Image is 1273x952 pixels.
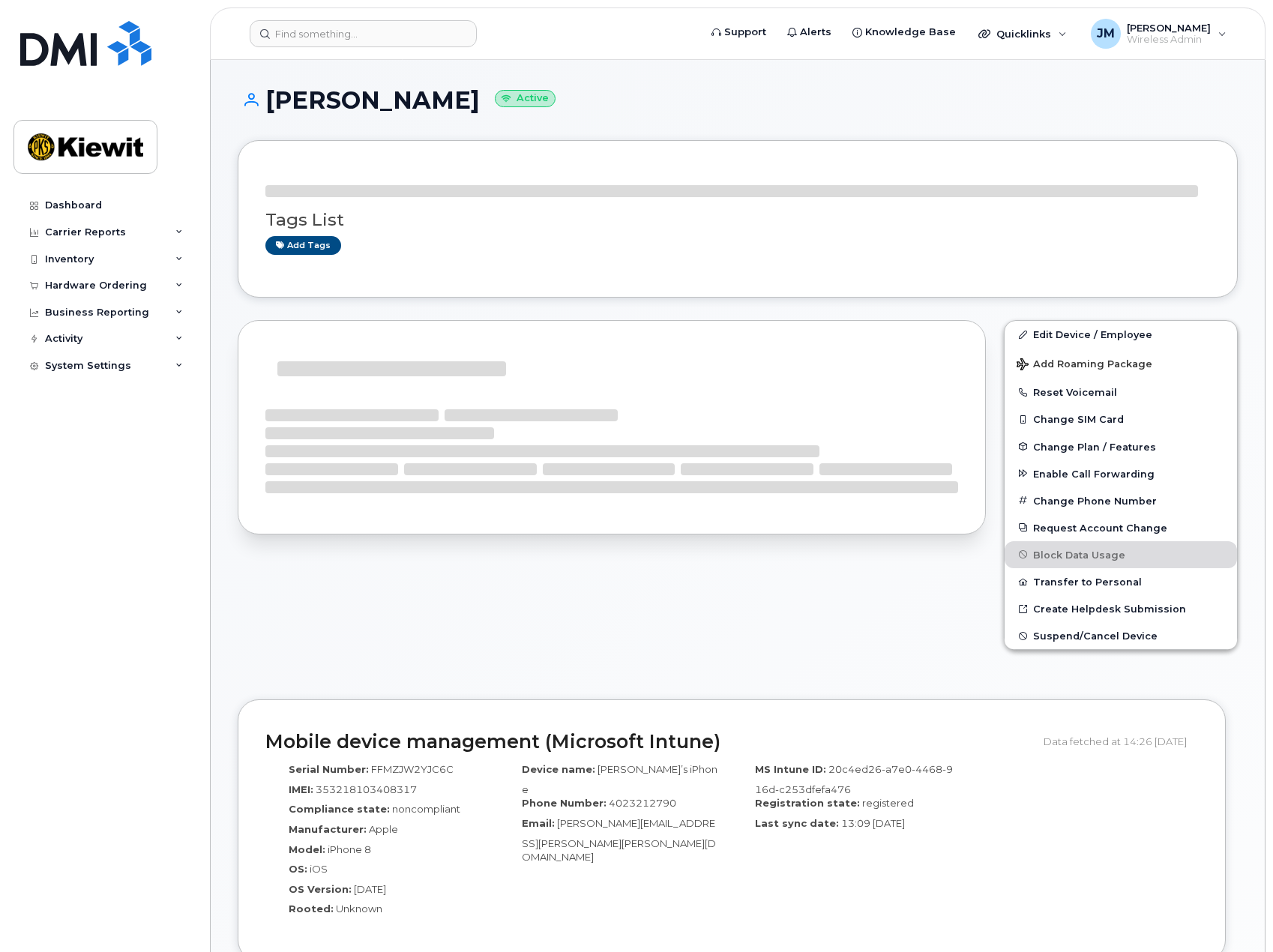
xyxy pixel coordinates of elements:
[369,823,398,835] span: Apple
[371,763,454,775] span: FFMZJW2YJC6C
[289,862,307,876] label: OS:
[289,822,367,837] label: Manufacturer:
[1005,379,1237,406] button: Reset Voicemail
[336,903,382,915] span: Unknown
[1005,541,1237,568] button: Block Data Usage
[328,843,371,855] span: iPhone 8
[289,802,390,816] label: Compliance state:
[755,763,953,795] span: 20c4ed26-a7e0-4468-916d-c253dfefa476
[1033,441,1156,452] span: Change Plan / Features
[841,817,905,829] span: 13:09 [DATE]
[1033,630,1158,642] span: Suspend/Cancel Device
[289,843,325,857] label: Model:
[265,211,1210,229] h3: Tags List
[265,732,1032,753] h2: Mobile device management (Microsoft Intune)
[495,90,556,107] small: Active
[265,236,341,255] a: Add tags
[755,816,839,831] label: Last sync date:
[522,816,555,831] label: Email:
[392,803,460,815] span: noncompliant
[289,902,334,916] label: Rooted:
[238,87,1238,113] h1: [PERSON_NAME]
[755,762,826,777] label: MS Intune ID:
[755,796,860,810] label: Registration state:
[522,796,607,810] label: Phone Number:
[1005,433,1237,460] button: Change Plan / Features
[1005,595,1237,622] a: Create Helpdesk Submission
[522,817,716,863] span: [PERSON_NAME][EMAIL_ADDRESS][PERSON_NAME][PERSON_NAME][DOMAIN_NAME]
[609,797,676,809] span: 4023212790
[289,762,369,777] label: Serial Number:
[1017,358,1152,373] span: Add Roaming Package
[1005,622,1237,649] button: Suspend/Cancel Device
[862,797,914,809] span: registered
[1044,727,1198,756] div: Data fetched at 14:26 [DATE]
[289,882,352,897] label: OS Version:
[1005,487,1237,514] button: Change Phone Number
[310,863,328,875] span: iOS
[316,783,417,795] span: 353218103408317
[1005,460,1237,487] button: Enable Call Forwarding
[1005,348,1237,379] button: Add Roaming Package
[1005,406,1237,433] button: Change SIM Card
[1033,468,1155,479] span: Enable Call Forwarding
[1005,568,1237,595] button: Transfer to Personal
[1005,514,1237,541] button: Request Account Change
[522,763,717,795] span: [PERSON_NAME]’s iPhone
[1005,321,1237,348] a: Edit Device / Employee
[522,762,595,777] label: Device name:
[354,883,386,895] span: [DATE]
[289,783,313,797] label: IMEI:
